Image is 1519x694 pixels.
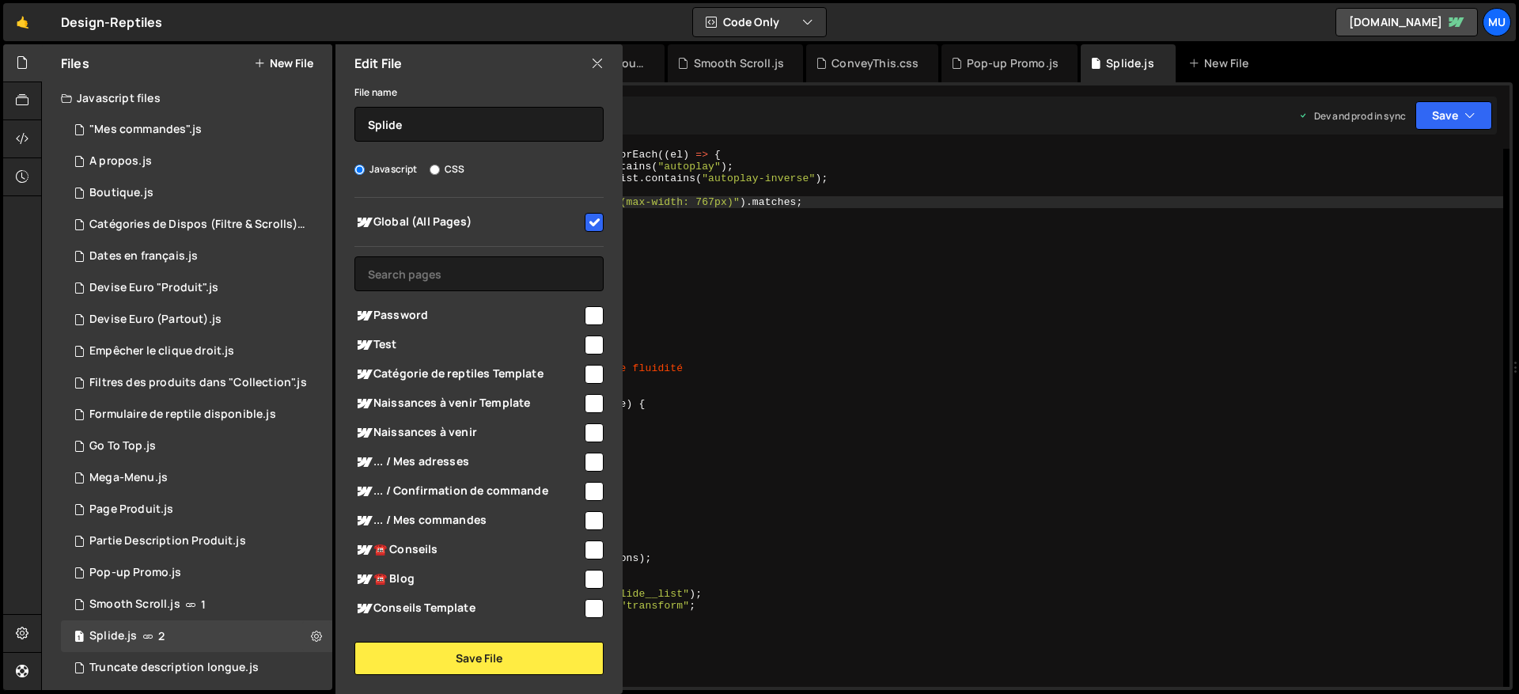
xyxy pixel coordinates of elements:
[61,557,332,589] div: Pop-up Promo.js
[89,534,246,548] div: Partie Description Produit.js
[89,597,180,612] div: Smooth Scroll.js
[61,114,332,146] div: 16910/46547.js
[61,525,332,557] div: 16910/46780.js
[354,213,582,232] span: Global (All Pages)
[1335,8,1478,36] a: [DOMAIN_NAME]
[61,430,332,462] div: 16910/46616.js
[61,55,89,72] h2: Files
[89,344,234,358] div: Empêcher le clique droit.js
[354,107,604,142] input: Name
[61,146,332,177] div: 16910/47024.js
[1106,55,1153,71] div: Splide.js
[89,154,152,169] div: A propos.js
[354,85,397,100] label: File name
[354,599,582,618] span: Conseils Template
[89,123,202,137] div: "Mes commandes".js
[89,313,222,327] div: Devise Euro (Partout).js
[967,55,1059,71] div: Pop-up Promo.js
[42,82,332,114] div: Javascript files
[430,165,440,175] input: CSS
[354,336,582,355] span: Test
[89,186,153,200] div: Boutique.js
[61,304,332,336] div: Devise Euro (Partout).js
[89,629,137,643] div: Splide.js
[89,218,308,232] div: Catégories de Dispos (Filtre & Scrolls).js
[1188,55,1255,71] div: New File
[158,630,165,643] span: 2
[61,336,332,367] div: 16910/46629.js
[694,55,785,71] div: Smooth Scroll.js
[354,511,582,530] span: ... / Mes commandes
[89,281,218,295] div: Devise Euro "Produit".js
[354,453,582,472] span: ... / Mes adresses
[254,57,313,70] button: New File
[61,367,337,399] div: 16910/46494.js
[1483,8,1511,36] a: Mu
[831,55,919,71] div: ConveyThis.css
[61,13,162,32] div: Design-Reptiles
[61,462,332,494] div: 16910/46591.js
[693,8,826,36] button: Code Only
[61,620,332,652] div: 16910/46295.js
[89,471,168,485] div: Mega-Menu.js
[89,249,198,264] div: Dates en français.js
[354,161,418,177] label: Javascript
[61,494,332,525] div: 16910/46562.js
[61,589,332,620] div: 16910/46296.js
[3,3,42,41] a: 🤙
[89,566,181,580] div: Pop-up Promo.js
[354,482,582,501] span: ... / Confirmation de commande
[354,540,582,559] span: ☎️ Conseils
[61,209,338,241] div: 16910/46502.js
[354,256,604,291] input: Search pages
[354,365,582,384] span: Catégorie de reptiles Template
[61,272,332,304] div: 16910/47102.js
[201,598,206,611] span: 1
[61,652,332,684] div: 16910/46628.js
[354,165,365,175] input: Javascript
[61,399,332,430] div: 16910/46617.js
[354,570,582,589] span: ☎️ Blog
[61,177,332,209] div: 16910/46527.js
[430,161,464,177] label: CSS
[354,55,402,72] h2: Edit File
[89,376,307,390] div: Filtres des produits dans "Collection".js
[354,394,582,413] span: Naissances à venir Template
[74,631,84,644] span: 1
[89,502,173,517] div: Page Produit.js
[354,423,582,442] span: Naissances à venir
[89,661,259,675] div: Truncate description longue.js
[89,439,156,453] div: Go To Top.js
[1415,101,1492,130] button: Save
[1298,109,1406,123] div: Dev and prod in sync
[89,408,276,422] div: Formulaire de reptile disponible.js
[61,241,332,272] div: 16910/46781.js
[354,306,582,325] span: Password
[354,642,604,675] button: Save File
